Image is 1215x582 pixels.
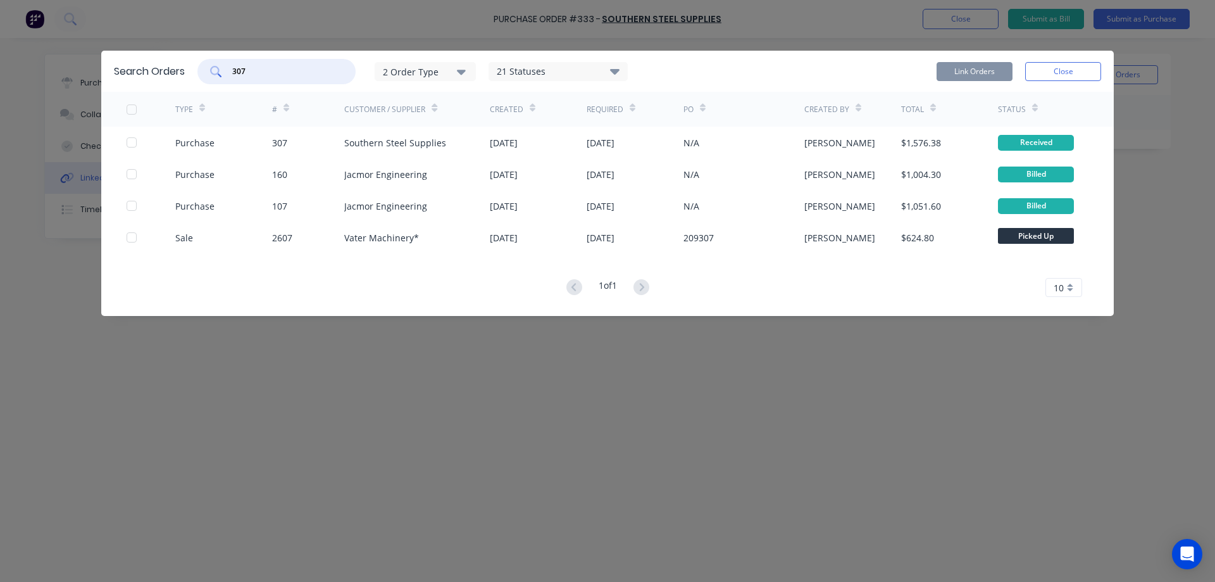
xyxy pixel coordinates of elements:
[383,65,468,78] div: 2 Order Type
[804,199,875,213] div: [PERSON_NAME]
[804,104,849,115] div: Created By
[114,64,185,79] div: Search Orders
[901,231,934,244] div: $624.80
[587,168,614,181] div: [DATE]
[1172,539,1202,569] div: Open Intercom Messenger
[344,136,446,149] div: Southern Steel Supplies
[490,104,523,115] div: Created
[804,231,875,244] div: [PERSON_NAME]
[490,199,518,213] div: [DATE]
[344,168,427,181] div: Jacmor Engineering
[587,231,614,244] div: [DATE]
[489,65,627,79] div: 21 Statuses
[804,168,875,181] div: [PERSON_NAME]
[683,136,699,149] div: N/A
[804,136,875,149] div: [PERSON_NAME]
[344,199,427,213] div: Jacmor Engineering
[272,231,292,244] div: 2607
[683,104,694,115] div: PO
[901,136,941,149] div: $1,576.38
[937,62,1012,81] button: Link Orders
[490,136,518,149] div: [DATE]
[272,168,287,181] div: 160
[587,136,614,149] div: [DATE]
[175,104,193,115] div: TYPE
[901,104,924,115] div: Total
[683,168,699,181] div: N/A
[998,104,1026,115] div: Status
[587,199,614,213] div: [DATE]
[231,65,336,78] input: Search orders...
[1054,281,1064,294] span: 10
[998,228,1074,244] span: Picked Up
[587,104,623,115] div: Required
[998,198,1074,214] div: Billed
[175,231,193,244] div: Sale
[683,199,699,213] div: N/A
[683,231,714,244] div: 209307
[175,168,215,181] div: Purchase
[1025,62,1101,81] button: Close
[901,199,941,213] div: $1,051.60
[998,167,1074,182] div: Billed
[490,231,518,244] div: [DATE]
[272,136,287,149] div: 307
[490,168,518,181] div: [DATE]
[599,279,617,297] div: 1 of 1
[175,136,215,149] div: Purchase
[998,135,1074,151] div: Received
[344,104,425,115] div: Customer / Supplier
[344,231,419,244] div: Vater Machinery*
[272,199,287,213] div: 107
[901,168,941,181] div: $1,004.30
[175,199,215,213] div: Purchase
[375,62,476,81] button: 2 Order Type
[272,104,277,115] div: #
